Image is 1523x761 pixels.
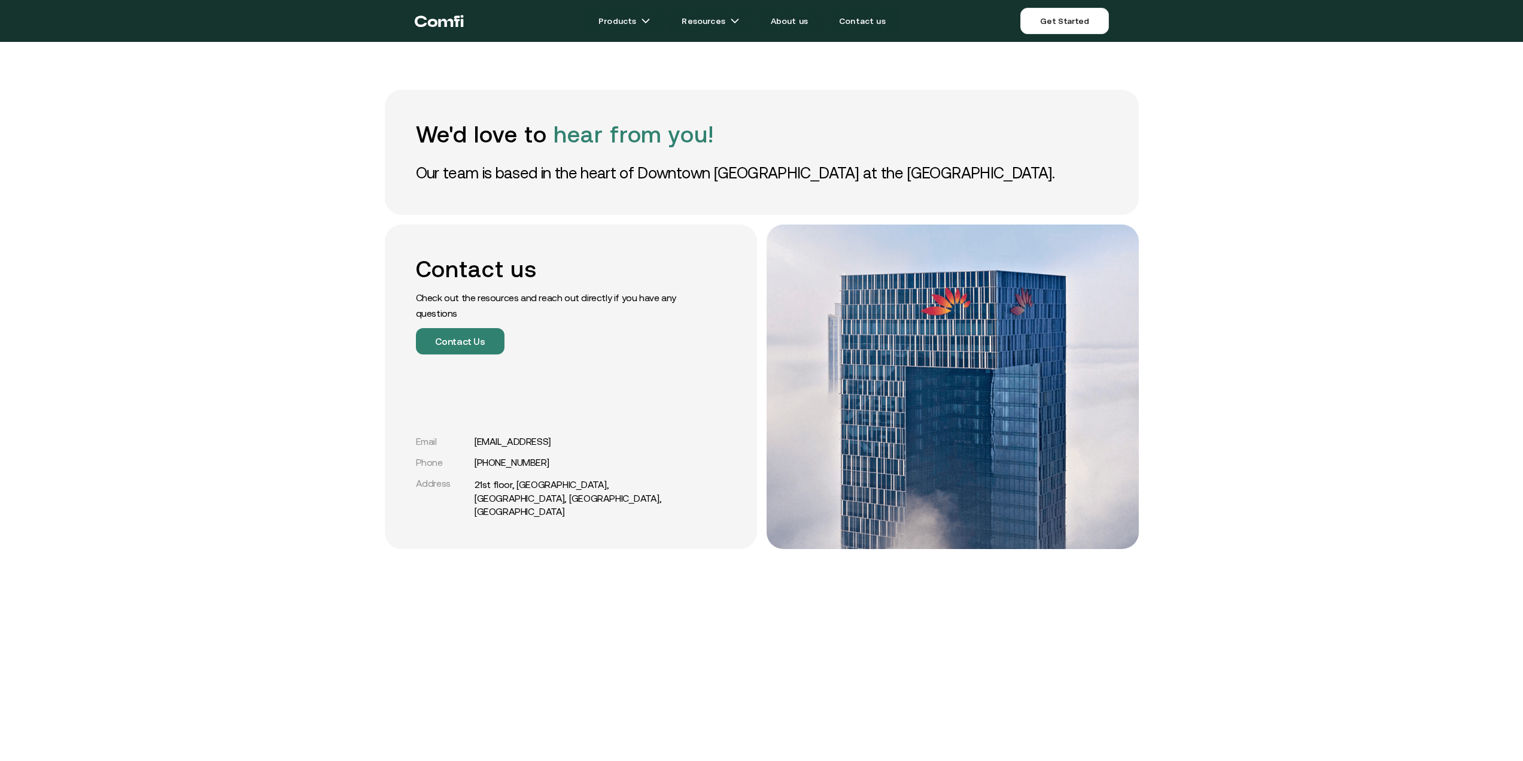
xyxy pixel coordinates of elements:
[825,9,900,33] a: Contact us
[767,225,1139,549] img: office
[756,9,822,33] a: About us
[475,478,685,518] a: 21st floor, [GEOGRAPHIC_DATA], [GEOGRAPHIC_DATA], [GEOGRAPHIC_DATA], [GEOGRAPHIC_DATA]
[554,122,714,147] span: hear from you!
[584,9,665,33] a: Productsarrow icons
[730,16,740,26] img: arrow icons
[416,478,470,489] div: Address
[416,256,685,283] h2: Contact us
[475,436,551,447] a: [EMAIL_ADDRESS]
[415,3,464,39] a: Return to the top of the Comfi home page
[641,16,650,26] img: arrow icons
[416,328,504,354] button: Contact Us
[416,121,1108,148] h1: We'd love to
[416,290,685,321] p: Check out the resources and reach out directly if you have any questions
[416,436,470,447] div: Email
[416,457,470,468] div: Phone
[475,457,549,468] a: [PHONE_NUMBER]
[416,162,1108,184] p: Our team is based in the heart of Downtown [GEOGRAPHIC_DATA] at the [GEOGRAPHIC_DATA].
[667,9,753,33] a: Resourcesarrow icons
[1020,8,1108,34] a: Get Started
